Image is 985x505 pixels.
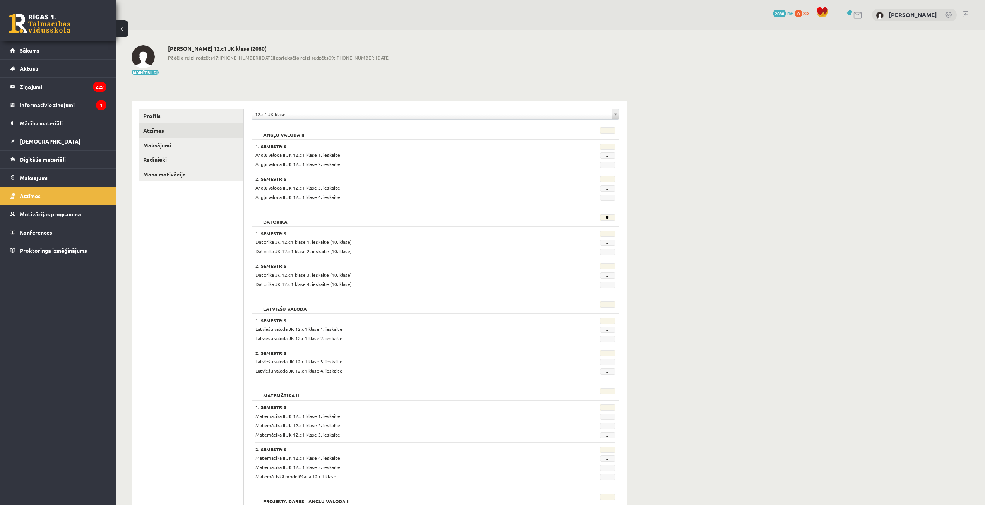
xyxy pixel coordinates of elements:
legend: Maksājumi [20,169,106,187]
a: Maksājumi [10,169,106,187]
span: [DEMOGRAPHIC_DATA] [20,138,81,145]
span: 0 [795,10,802,17]
h2: Projekta darbs - Angļu valoda II [255,494,358,502]
span: - [600,272,615,279]
h2: Matemātika II [255,388,307,396]
a: Informatīvie ziņojumi1 [10,96,106,114]
h3: 1. Semestris [255,144,553,149]
span: - [600,423,615,429]
span: Datorika JK 12.c1 klase 4. ieskaite (10. klase) [255,281,352,287]
span: Sākums [20,47,39,54]
a: Mācību materiāli [10,114,106,132]
span: Atzīmes [20,192,41,199]
a: [DEMOGRAPHIC_DATA] [10,132,106,150]
span: Datorika JK 12.c1 klase 3. ieskaite (10. klase) [255,272,352,278]
h3: 2. Semestris [255,263,553,269]
h3: 1. Semestris [255,404,553,410]
span: Proktoringa izmēģinājums [20,247,87,254]
h3: 2. Semestris [255,176,553,181]
a: Radinieki [139,152,243,167]
span: Matemātika II JK 12.c1 klase 4. ieskaite [255,455,340,461]
span: Datorika JK 12.c1 klase 2. ieskaite (10. klase) [255,248,352,254]
span: Datorika JK 12.c1 klase 1. ieskaite (10. klase) [255,239,352,245]
span: - [600,336,615,342]
span: - [600,195,615,201]
a: Konferences [10,223,106,241]
a: 2080 mP [773,10,793,16]
a: Atzīmes [10,187,106,205]
span: - [600,359,615,365]
span: Matemātika II JK 12.c1 klase 2. ieskaite [255,422,340,428]
span: - [600,240,615,246]
a: Mana motivācija [139,167,243,181]
b: Pēdējo reizi redzēts [168,55,213,61]
span: Latviešu valoda JK 12.c1 klase 2. ieskaite [255,335,343,341]
h3: 2. Semestris [255,447,553,452]
a: Aktuāli [10,60,106,77]
span: Matemātika II JK 12.c1 klase 5. ieskaite [255,464,340,470]
span: Angļu valoda II JK 12.c1 klase 1. ieskaite [255,152,340,158]
h2: Datorika [255,214,295,222]
span: Mācību materiāli [20,120,63,127]
span: - [600,432,615,438]
span: - [600,152,615,159]
a: Rīgas 1. Tālmācības vidusskola [9,14,70,33]
a: 0 xp [795,10,812,16]
i: 229 [93,82,106,92]
legend: Informatīvie ziņojumi [20,96,106,114]
a: Profils [139,109,243,123]
h2: Angļu valoda II [255,127,312,135]
span: Angļu valoda II JK 12.c1 klase 4. ieskaite [255,194,340,200]
span: - [600,474,615,480]
span: - [600,368,615,375]
span: Angļu valoda II JK 12.c1 klase 2. ieskaite [255,161,340,167]
span: Konferences [20,229,52,236]
span: Motivācijas programma [20,211,81,217]
h3: 1. Semestris [255,318,553,323]
span: mP [787,10,793,16]
span: 17:[PHONE_NUMBER][DATE] 09:[PHONE_NUMBER][DATE] [168,54,390,61]
a: Atzīmes [139,123,243,138]
h2: [PERSON_NAME] 12.c1 JK klase (2080) [168,45,390,52]
span: Latviešu valoda JK 12.c1 klase 4. ieskaite [255,368,343,374]
span: - [600,162,615,168]
span: - [600,185,615,192]
span: Aktuāli [20,65,38,72]
span: Latviešu valoda JK 12.c1 klase 1. ieskaite [255,326,343,332]
b: Iepriekšējo reizi redzēts [274,55,329,61]
i: 1 [96,100,106,110]
button: Mainīt bildi [132,70,159,75]
a: Sākums [10,41,106,59]
h3: 1. Semestris [255,231,553,236]
img: Roberts Celmārs [876,12,884,19]
a: Proktoringa izmēģinājums [10,241,106,259]
span: - [600,465,615,471]
a: Ziņojumi229 [10,78,106,96]
a: 12.c1 JK klase [252,109,619,119]
h3: 2. Semestris [255,350,553,356]
span: 12.c1 JK klase [255,109,609,119]
span: - [600,249,615,255]
legend: Ziņojumi [20,78,106,96]
span: - [600,414,615,420]
a: Maksājumi [139,138,243,152]
span: - [600,282,615,288]
span: xp [803,10,809,16]
img: Roberts Celmārs [132,45,155,68]
span: Matemātika II JK 12.c1 klase 1. ieskaite [255,413,340,419]
span: Angļu valoda II JK 12.c1 klase 3. ieskaite [255,185,340,191]
h2: Latviešu valoda [255,301,315,309]
span: Latviešu valoda JK 12.c1 klase 3. ieskaite [255,358,343,365]
span: - [600,455,615,462]
a: [PERSON_NAME] [889,11,937,19]
span: Matemātika II JK 12.c1 klase 3. ieskaite [255,431,340,438]
span: Matemātiskā modelēšana 12.c1 klase [255,473,336,479]
span: - [600,327,615,333]
a: Digitālie materiāli [10,151,106,168]
a: Motivācijas programma [10,205,106,223]
span: Digitālie materiāli [20,156,66,163]
span: 2080 [773,10,786,17]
